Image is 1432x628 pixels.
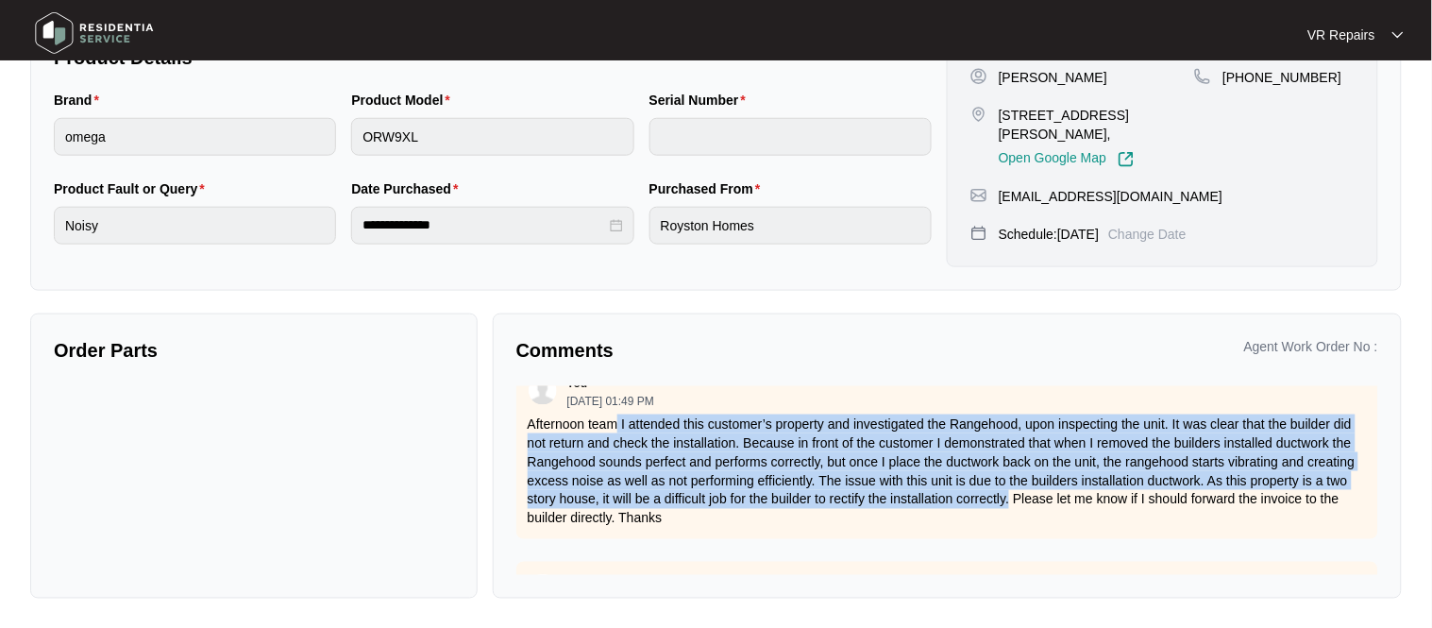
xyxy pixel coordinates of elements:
img: map-pin [970,187,987,204]
p: [DATE] 01:49 PM [567,396,654,407]
img: user-pin [970,68,987,85]
img: user.svg [529,574,557,603]
p: Change Date [1108,225,1187,244]
img: user.svg [529,377,557,405]
input: Purchased From [649,207,932,245]
p: Afternoon team I attended this customer’s property and investigated the Rangehood, upon inspectin... [528,415,1367,528]
label: Purchased From [649,179,768,198]
img: residentia service logo [28,5,160,61]
input: Serial Number [649,118,932,156]
input: Brand [54,118,336,156]
img: map-pin [970,106,987,123]
label: Serial Number [649,91,753,110]
input: Product Fault or Query [54,207,336,245]
img: map-pin [970,225,987,242]
label: Product Fault or Query [54,179,212,198]
input: Date Purchased [362,215,605,235]
a: Open Google Map [999,151,1135,168]
p: Zendesk Admin [567,573,651,588]
p: [PHONE_NUMBER] [1222,68,1341,87]
img: dropdown arrow [1392,30,1404,40]
label: Date Purchased [351,179,465,198]
label: Brand [54,91,107,110]
label: Product Model [351,91,458,110]
p: [STREET_ADDRESS][PERSON_NAME], [999,106,1194,144]
p: Agent Work Order No : [1244,337,1378,356]
p: Comments [516,337,935,364]
p: VR Repairs [1307,25,1375,44]
p: [PERSON_NAME] [999,68,1107,87]
p: [EMAIL_ADDRESS][DOMAIN_NAME] [999,187,1222,206]
img: map-pin [1194,68,1211,85]
p: Order Parts [54,337,454,364]
input: Product Model [351,118,633,156]
img: Link-External [1118,151,1135,168]
p: Schedule: [DATE] [999,225,1099,244]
